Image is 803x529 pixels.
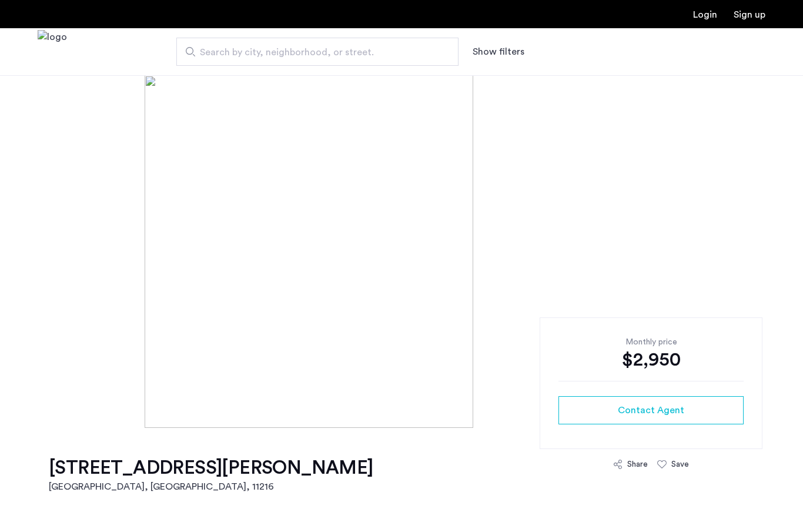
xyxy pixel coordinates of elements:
[671,458,689,470] div: Save
[558,336,744,348] div: Monthly price
[49,480,373,494] h2: [GEOGRAPHIC_DATA], [GEOGRAPHIC_DATA] , 11216
[145,75,658,428] img: [object%20Object]
[200,45,426,59] span: Search by city, neighborhood, or street.
[49,456,373,494] a: [STREET_ADDRESS][PERSON_NAME][GEOGRAPHIC_DATA], [GEOGRAPHIC_DATA], 11216
[558,396,744,424] button: button
[38,30,67,74] a: Cazamio Logo
[49,456,373,480] h1: [STREET_ADDRESS][PERSON_NAME]
[734,10,765,19] a: Registration
[693,10,717,19] a: Login
[627,458,648,470] div: Share
[38,30,67,74] img: logo
[618,403,684,417] span: Contact Agent
[558,348,744,371] div: $2,950
[176,38,459,66] input: Apartment Search
[473,45,524,59] button: Show or hide filters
